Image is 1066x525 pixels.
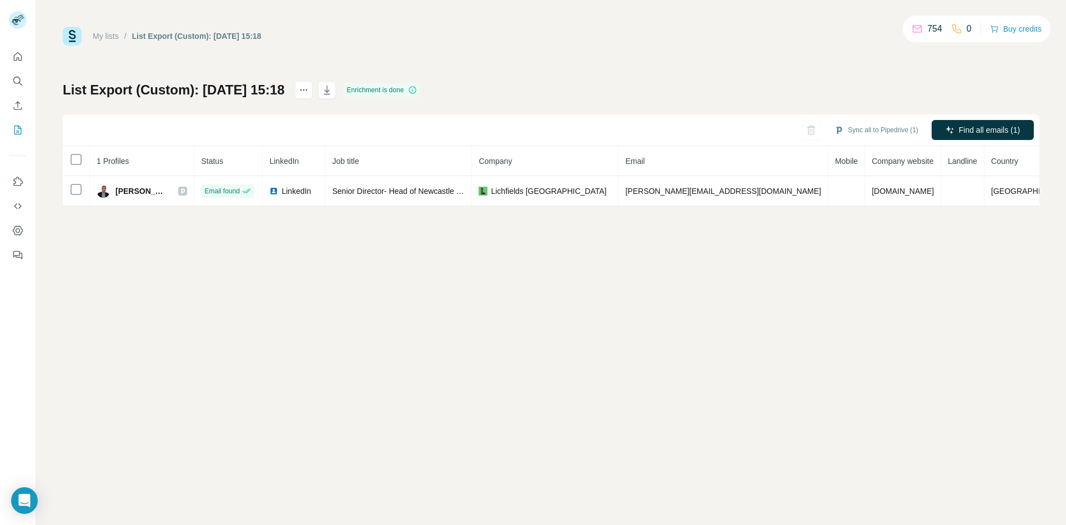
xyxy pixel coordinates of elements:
[959,124,1020,136] span: Find all emails (1)
[479,187,487,196] img: company-logo
[872,157,933,166] span: Company website
[63,81,285,99] h1: List Export (Custom): [DATE] 15:18
[9,47,27,67] button: Quick start
[827,122,926,138] button: Sync all to Pipedrive (1)
[63,27,82,46] img: Surfe Logo
[295,81,313,99] button: actions
[201,157,223,166] span: Status
[93,32,119,41] a: My lists
[9,245,27,265] button: Feedback
[927,22,942,36] p: 754
[344,83,421,97] div: Enrichment is done
[932,120,1034,140] button: Find all emails (1)
[332,187,476,196] span: Senior Director- Head of Newcastle Office
[9,120,27,140] button: My lists
[9,172,27,192] button: Use Surfe on LinkedIn
[625,157,645,166] span: Email
[11,487,38,514] div: Open Intercom Messenger
[281,186,311,197] span: LinkedIn
[9,96,27,116] button: Enrich CSV
[625,187,821,196] span: [PERSON_NAME][EMAIL_ADDRESS][DOMAIN_NAME]
[948,157,977,166] span: Landline
[491,186,606,197] span: Lichfields [GEOGRAPHIC_DATA]
[132,31,262,42] div: List Export (Custom): [DATE] 15:18
[204,186,239,196] span: Email found
[835,157,858,166] span: Mobile
[269,157,299,166] span: LinkedIn
[991,157,1018,166] span: Country
[990,21,1042,37] button: Buy credits
[967,22,972,36] p: 0
[97,157,129,166] span: 1 Profiles
[9,221,27,241] button: Dashboard
[9,71,27,91] button: Search
[269,187,278,196] img: LinkedIn logo
[97,184,110,198] img: Avatar
[124,31,127,42] li: /
[872,187,934,196] span: [DOMAIN_NAME]
[9,196,27,216] button: Use Surfe API
[479,157,512,166] span: Company
[332,157,359,166] span: Job title
[115,186,167,197] span: [PERSON_NAME]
